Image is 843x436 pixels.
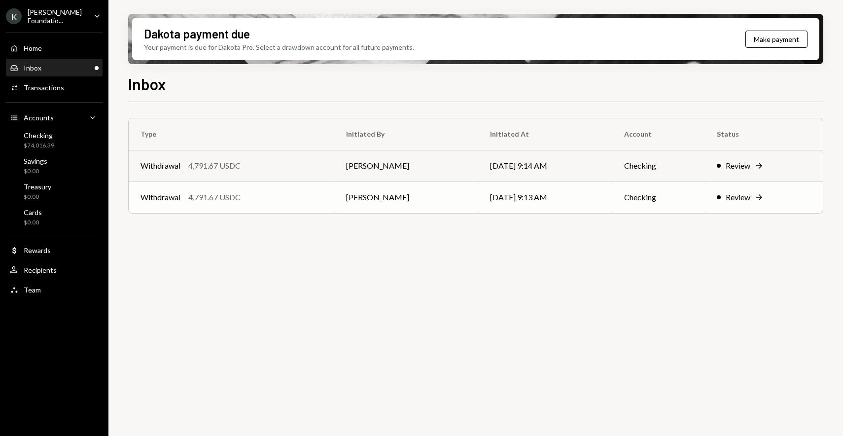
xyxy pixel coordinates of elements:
[188,160,241,172] div: 4,791.67 USDC
[144,42,414,52] div: Your payment is due for Dakota Pro. Select a drawdown account for all future payments.
[144,26,250,42] div: Dakota payment due
[24,218,42,227] div: $0.00
[334,150,478,182] td: [PERSON_NAME]
[612,150,705,182] td: Checking
[6,128,103,152] a: Checking$74,016.39
[6,205,103,229] a: Cards$0.00
[6,241,103,259] a: Rewards
[6,180,103,203] a: Treasury$0.00
[128,74,166,94] h1: Inbox
[140,160,180,172] div: Withdrawal
[140,191,180,203] div: Withdrawal
[705,118,823,150] th: Status
[24,266,57,274] div: Recipients
[6,109,103,126] a: Accounts
[6,59,103,76] a: Inbox
[24,142,54,150] div: $74,016.39
[334,182,478,213] td: [PERSON_NAME]
[24,157,47,165] div: Savings
[24,64,41,72] div: Inbox
[24,113,54,122] div: Accounts
[28,8,86,25] div: [PERSON_NAME] Foundatio...
[24,193,51,201] div: $0.00
[24,182,51,191] div: Treasury
[6,78,103,96] a: Transactions
[334,118,478,150] th: Initiated By
[24,83,64,92] div: Transactions
[6,154,103,178] a: Savings$0.00
[24,167,47,176] div: $0.00
[478,118,612,150] th: Initiated At
[612,118,705,150] th: Account
[24,44,42,52] div: Home
[726,160,750,172] div: Review
[6,8,22,24] div: K
[478,150,612,182] td: [DATE] 9:14 AM
[6,281,103,298] a: Team
[24,246,51,254] div: Rewards
[188,191,241,203] div: 4,791.67 USDC
[612,182,705,213] td: Checking
[24,131,54,140] div: Checking
[478,182,612,213] td: [DATE] 9:13 AM
[24,286,41,294] div: Team
[24,208,42,217] div: Cards
[6,261,103,279] a: Recipients
[745,31,808,48] button: Make payment
[726,191,750,203] div: Review
[6,39,103,57] a: Home
[129,118,334,150] th: Type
